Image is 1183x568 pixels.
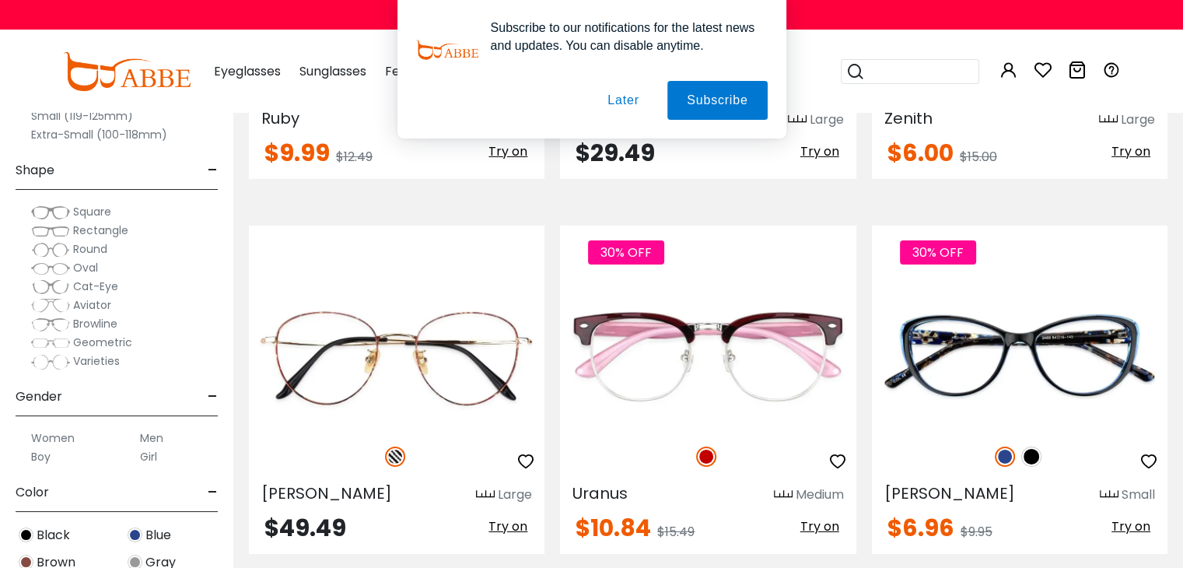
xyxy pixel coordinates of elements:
img: Blue [128,528,142,542]
span: - [208,474,218,511]
img: notification icon [19,19,81,81]
button: Later [588,81,658,120]
label: Men [140,429,163,447]
button: Try on [1107,142,1155,162]
button: Try on [1107,517,1155,537]
span: 30% OFF [588,240,664,265]
div: Subscribe to our notifications for the latest news and updates. You can disable anytime. [81,19,277,73]
div: Password [8,140,288,168]
img: Varieties.png [31,354,70,370]
span: Black [37,526,70,545]
img: Red Uranus - TR ,Adjust Nose Pads [560,282,856,430]
div: Small [1122,486,1155,504]
img: size ruler [476,489,495,501]
span: Try on [1111,142,1150,160]
span: $10.84 [576,511,651,545]
img: Rectangle.png [31,223,70,239]
button: Try on [796,142,844,162]
span: Try on [800,142,839,160]
img: Cat-Eye.png [31,279,70,295]
span: $49.49 [264,511,346,545]
img: Pattern Everly - Titanium ,Adjust Nose Pads [249,282,544,430]
span: $6.96 [887,511,954,545]
img: Round.png [31,242,70,258]
img: notification icon [416,19,478,81]
span: Aviator [73,297,111,313]
span: $15.49 [657,523,695,541]
label: Girl [140,447,157,466]
button: Subscribe [667,81,767,120]
span: $6.00 [887,136,954,170]
span: Oval [73,260,98,275]
span: $12.49 [336,148,373,166]
span: Try on [800,517,839,535]
button: Later [99,81,170,120]
img: Oval.png [31,261,70,276]
img: Geometric.png [31,335,70,351]
div: Large [498,486,532,504]
span: [PERSON_NAME] [884,482,1015,504]
img: size ruler [1100,489,1118,501]
img: Aviator.png [31,298,70,314]
span: Cat-Eye [73,279,118,294]
span: - [208,152,218,189]
span: Try on [1111,517,1150,535]
span: Round [73,241,107,257]
span: - [208,378,218,415]
span: Color [16,474,49,511]
span: Rectangle [73,223,128,238]
span: 30% OFF [900,240,976,265]
span: $29.49 [576,136,655,170]
span: $15.00 [960,148,997,166]
span: Varieties [73,353,120,369]
label: Boy [31,447,51,466]
img: size ruler [774,489,793,501]
button: Subscribe [179,81,277,120]
span: Try on [488,142,527,160]
img: Blue Olga - Plastic Eyeglasses [872,282,1167,430]
span: Blue [145,526,171,545]
span: Square [73,204,111,219]
img: Black [19,528,33,542]
img: Blue [995,447,1015,467]
span: Shape [16,152,54,189]
span: $9.95 [961,523,992,541]
img: Red [696,447,716,467]
span: Try on [488,517,527,535]
button: Try on [484,142,532,162]
div: Subscribe to our notifications for the latest news and updates. You can disable anytime. [478,19,768,54]
img: Black [1021,447,1041,467]
span: Uranus [572,482,628,504]
span: Gender [16,378,62,415]
div: Medium [796,486,844,504]
button: Try on [484,517,532,537]
img: Pattern [385,447,405,467]
img: Browline.png [31,317,70,332]
span: Geometric [73,335,132,350]
span: Browline [73,316,117,331]
span: $9.99 [264,136,330,170]
button: Try on [796,517,844,537]
img: Square.png [31,205,70,220]
label: Women [31,429,75,447]
span: [PERSON_NAME] [261,482,392,504]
